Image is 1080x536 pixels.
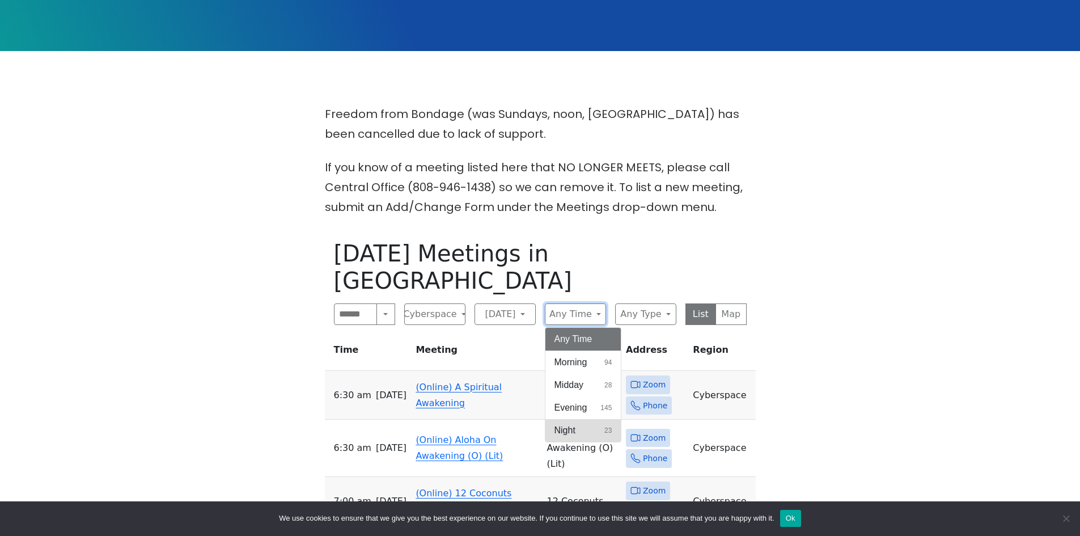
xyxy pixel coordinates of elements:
span: Midday [554,378,584,392]
span: 7:00 AM [334,493,371,509]
p: Freedom from Bondage (was Sundays, noon, [GEOGRAPHIC_DATA]) has been cancelled due to lack of sup... [325,104,756,144]
th: Time [325,334,412,371]
a: (Online) A Spiritual Awakening [416,382,502,408]
span: [DATE] [376,493,406,509]
span: Phone [643,451,667,466]
span: Morning [554,356,587,369]
span: 6:30 AM [334,387,371,403]
span: Evening [554,401,587,415]
button: [DATE] [475,303,536,325]
th: Region [688,334,755,371]
th: Location / Group [542,334,621,371]
button: Any Type [615,303,676,325]
div: Any Time [545,327,622,442]
th: Meeting [411,334,542,371]
span: Zoom [643,378,666,392]
span: We use cookies to ensure that we give you the best experience on our website. If you continue to ... [279,513,774,524]
span: [DATE] [376,387,406,403]
p: If you know of a meeting listed here that NO LONGER MEETS, please call Central Office (808-946-14... [325,158,756,217]
td: Cyberspace [688,477,755,526]
h1: [DATE] Meetings in [GEOGRAPHIC_DATA] [334,240,747,294]
span: 145 results [600,403,612,413]
button: Evening145 results [545,396,621,419]
span: Zoom [643,431,666,445]
button: Cyberspace [404,303,465,325]
button: Morning94 results [545,351,621,374]
input: Search [334,303,378,325]
span: Night [554,424,575,437]
span: 23 results [604,425,612,436]
td: Cyberspace [688,420,755,477]
td: Aloha On Awakening (O) (Lit) [542,420,621,477]
span: Zoom [643,484,666,498]
th: Address [621,334,688,371]
a: (Online) Aloha On Awakening (O) (Lit) [416,434,503,461]
button: Ok [780,510,801,527]
td: Cyberspace [688,371,755,420]
span: [DATE] [376,440,406,456]
span: 94 results [604,357,612,368]
td: A Spiritual Awakening [542,371,621,420]
button: Any Time [545,303,606,325]
span: 28 results [604,380,612,390]
button: Search [376,303,395,325]
button: List [685,303,717,325]
span: Phone [643,399,667,413]
a: (Online) 12 Coconuts Waikiki [416,488,511,514]
button: Map [715,303,747,325]
button: Any Time [545,328,621,351]
span: 6:30 AM [334,440,371,456]
td: 12 Coconuts [542,477,621,526]
span: No [1060,513,1071,524]
button: Midday28 results [545,374,621,396]
button: Night23 results [545,419,621,442]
